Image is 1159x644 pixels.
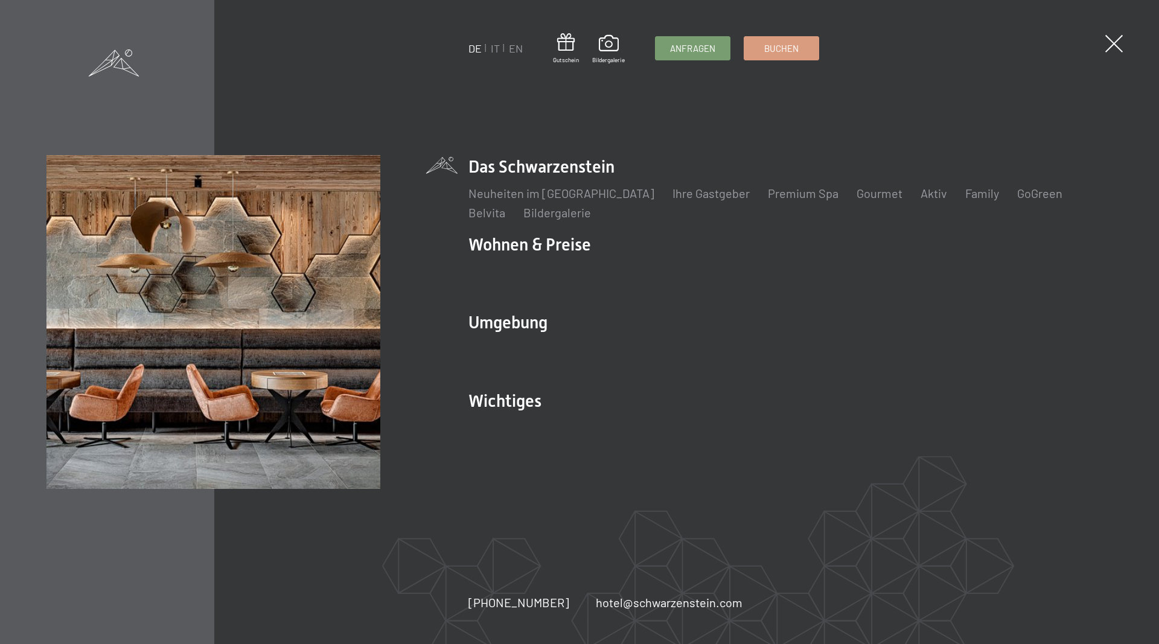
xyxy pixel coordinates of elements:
a: [PHONE_NUMBER] [468,594,569,611]
a: Premium Spa [768,186,838,200]
span: Bildergalerie [592,56,625,64]
a: DE [468,42,482,55]
a: Buchen [744,37,819,60]
a: Ihre Gastgeber [672,186,750,200]
a: Belvita [468,205,505,220]
a: Neuheiten im [GEOGRAPHIC_DATA] [468,186,654,200]
a: Gutschein [553,33,579,64]
a: Bildergalerie [592,35,625,64]
a: Gourmet [857,186,902,200]
a: Family [965,186,999,200]
span: Buchen [764,42,799,55]
a: GoGreen [1017,186,1062,200]
span: Gutschein [553,56,579,64]
a: Aktiv [921,186,947,200]
a: Bildergalerie [523,205,591,220]
img: Wellnesshotels - Bar - Spieltische - Kinderunterhaltung [46,155,380,489]
span: Anfragen [670,42,715,55]
a: hotel@schwarzenstein.com [596,594,742,611]
a: Anfragen [656,37,730,60]
span: [PHONE_NUMBER] [468,595,569,610]
a: EN [509,42,523,55]
a: IT [491,42,500,55]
